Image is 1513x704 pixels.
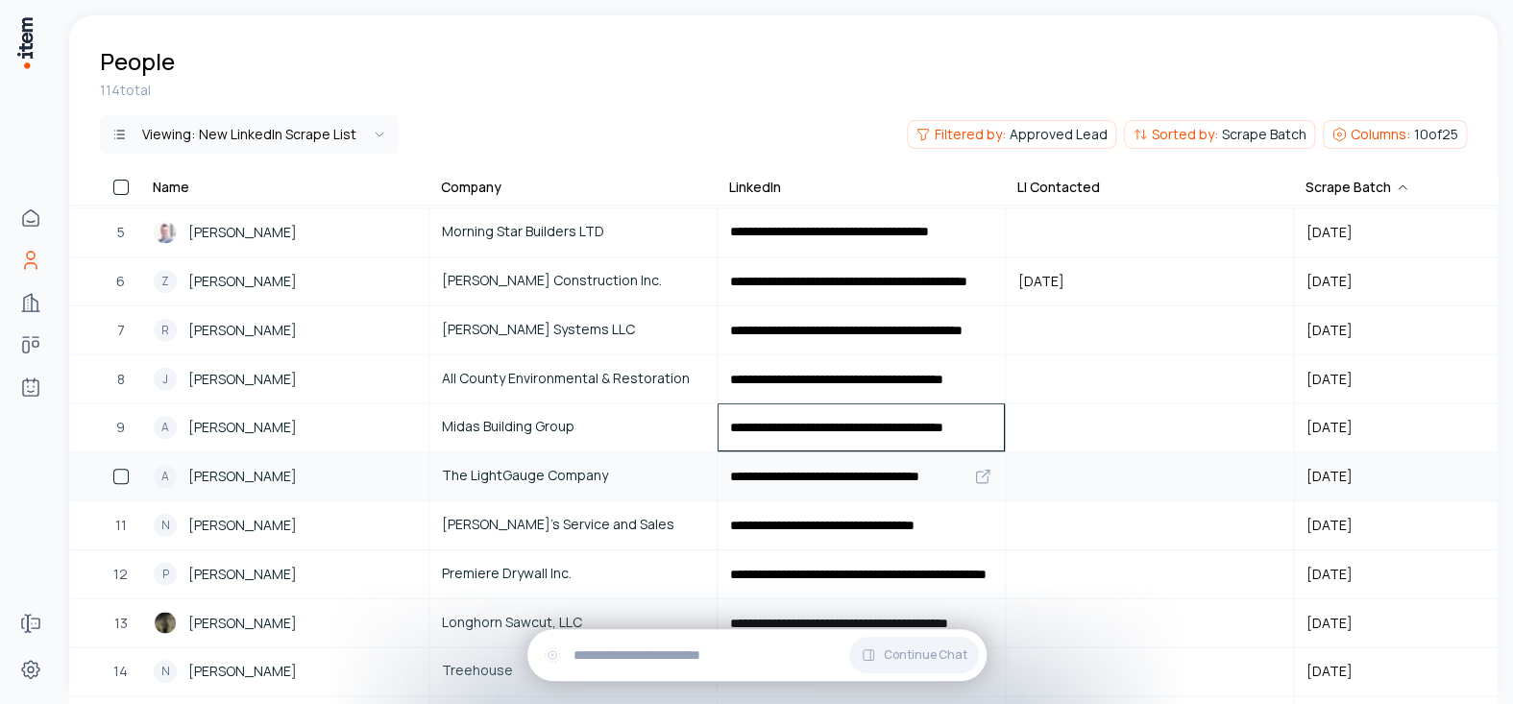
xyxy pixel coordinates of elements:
[1017,178,1100,197] div: LI Contacted
[907,120,1116,149] button: Filtered by:Approved Lead
[729,178,781,197] div: LinkedIn
[1010,125,1108,144] span: Approved Lead
[153,178,189,197] div: Name
[1323,120,1467,149] button: Columns:10of25
[113,564,128,585] span: 12
[142,404,427,450] a: A[PERSON_NAME]
[142,355,427,401] a: J[PERSON_NAME]
[1152,125,1218,144] span: Sorted by:
[430,307,716,353] a: [PERSON_NAME] Systems LLC
[115,515,127,536] span: 11
[1007,258,1292,304] button: [DATE]
[12,199,50,237] a: Home
[430,355,716,401] a: All County Environmental & Restoration
[1306,178,1410,197] div: Scrape Batch
[430,258,716,304] a: [PERSON_NAME] Construction Inc.
[142,648,427,694] a: N[PERSON_NAME]
[188,271,297,292] span: [PERSON_NAME]
[935,125,1006,144] span: Filtered by:
[527,629,987,681] div: Continue Chat
[442,270,704,291] span: [PERSON_NAME] Construction Inc.
[142,160,427,206] a: P[PERSON_NAME]
[188,515,297,536] span: [PERSON_NAME]
[154,221,177,244] img: Blake Cummins
[154,563,177,586] div: P
[142,551,427,597] a: P[PERSON_NAME]
[430,160,716,206] a: [PERSON_NAME] Group Inc.
[442,367,704,388] span: All County Environmental & Restoration
[442,611,704,632] span: Longhorn Sawcut, LLC
[430,599,716,645] a: Longhorn Sawcut, LLC
[188,222,297,243] span: [PERSON_NAME]
[12,604,50,643] a: Forms
[154,660,177,683] div: N
[849,637,979,673] button: Continue Chat
[154,319,177,342] div: R
[100,81,1467,100] div: 114 total
[430,404,716,450] a: Midas Building Group
[154,367,177,390] div: J
[12,326,50,364] a: Deals
[116,417,125,438] span: 9
[114,612,128,633] span: 13
[142,453,427,499] a: A[PERSON_NAME]
[142,209,427,255] a: Blake Cummins[PERSON_NAME]
[442,514,704,535] span: [PERSON_NAME]'s Service and Sales
[154,514,177,537] div: N
[188,368,297,389] span: [PERSON_NAME]
[442,319,704,340] span: [PERSON_NAME] Systems LLC
[15,15,35,70] img: Item Brain Logo
[442,221,704,242] span: Morning Star Builders LTD
[12,368,50,406] a: Agents
[113,661,128,682] span: 14
[12,241,50,279] a: People
[188,466,297,487] span: [PERSON_NAME]
[442,563,704,584] span: Premiere Drywall Inc.
[116,271,125,292] span: 6
[188,417,297,438] span: [PERSON_NAME]
[142,599,427,645] a: Diego Yanez[PERSON_NAME]
[442,465,704,486] span: The LightGauge Company
[142,502,427,548] a: N[PERSON_NAME]
[1351,125,1410,144] span: Columns:
[441,178,501,197] div: Company
[884,647,967,663] span: Continue Chat
[154,611,177,634] img: Diego Yanez
[442,416,704,437] span: Midas Building Group
[12,650,50,689] a: Settings
[188,661,297,682] span: [PERSON_NAME]
[442,660,704,681] span: Treehouse
[188,564,297,585] span: [PERSON_NAME]
[100,46,175,77] h1: People
[142,307,427,353] a: R[PERSON_NAME]
[1124,120,1315,149] button: Sorted by:Scrape Batch
[430,551,716,597] a: Premiere Drywall Inc.
[430,502,716,548] a: [PERSON_NAME]'s Service and Sales
[430,648,716,694] a: Treehouse
[1222,125,1306,144] span: Scrape Batch
[154,465,177,488] div: A
[142,258,427,304] a: Z[PERSON_NAME]
[188,612,297,633] span: [PERSON_NAME]
[430,209,716,255] a: Morning Star Builders LTD
[117,320,125,341] span: 7
[188,320,297,341] span: [PERSON_NAME]
[430,453,716,499] a: The LightGauge Company
[117,368,125,389] span: 8
[154,416,177,439] div: A
[117,222,125,243] span: 5
[12,283,50,322] a: Companies
[1414,125,1458,144] span: 10 of 25
[154,270,177,293] div: Z
[142,125,356,144] div: Viewing:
